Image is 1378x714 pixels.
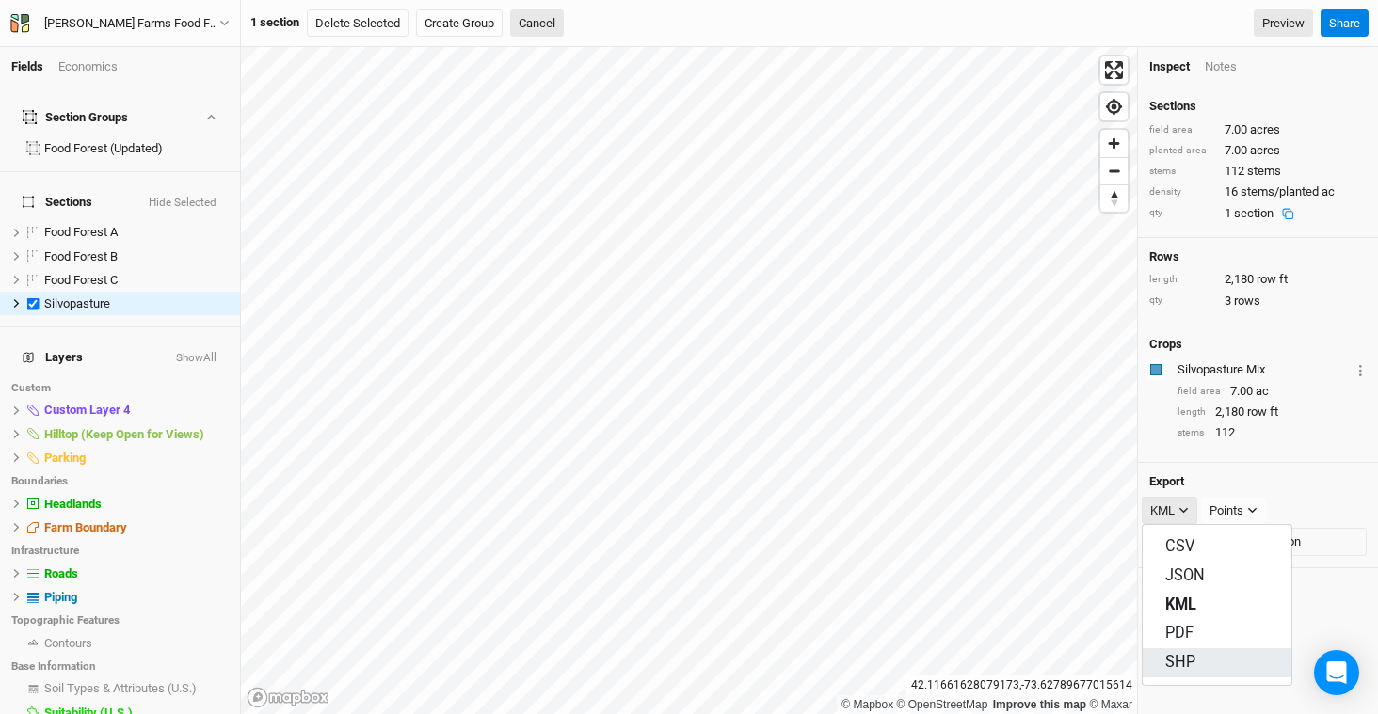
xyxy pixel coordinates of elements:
[1165,536,1194,558] span: CSV
[44,636,92,650] span: Contours
[1165,623,1194,644] span: PDF
[44,296,229,311] div: Silvopasture
[44,681,197,695] span: Soil Types & Attributes (U.S.)
[44,14,219,33] div: Wally Farms Food Forest and Silvopasture - ACTIVE
[44,590,229,605] div: Piping
[307,9,409,38] button: Delete Selected
[23,195,92,210] span: Sections
[44,451,229,466] div: Parking
[23,350,83,365] span: Layers
[1149,271,1367,288] div: 2,180
[1149,293,1367,309] div: 3
[1150,501,1175,520] div: KML
[897,698,988,711] a: OpenStreetMap
[1178,385,1221,399] div: field area
[44,427,204,441] span: Hilltop (Keep Open for Views)
[44,566,78,580] span: Roads
[1149,206,1215,220] div: qty
[44,249,118,263] span: Food Forest B
[1149,123,1215,137] div: field area
[1149,165,1215,179] div: stems
[1165,595,1196,616] span: KML
[1100,185,1128,212] span: Reset bearing to north
[1201,497,1266,525] button: Points
[1100,130,1128,157] button: Zoom in
[1149,294,1215,308] div: qty
[247,687,329,708] a: Mapbox logo
[44,497,102,511] span: Headlands
[1149,58,1190,75] div: Inspect
[241,47,1137,714] canvas: Map
[1254,9,1313,38] a: Preview
[1225,205,1303,222] div: 1
[841,698,893,711] a: Mapbox
[1149,183,1367,200] div: 16
[1100,184,1128,212] button: Reset bearing to north
[993,698,1086,711] a: Improve this map
[44,273,118,287] span: Food Forest C
[1241,183,1335,200] span: stems/planted ac
[44,681,229,696] div: Soil Types & Attributes (U.S.)
[44,403,229,418] div: Custom Layer 4
[44,636,229,651] div: Contours
[44,590,77,604] span: Piping
[1149,163,1367,180] div: 112
[1274,207,1303,221] button: Copy
[1205,58,1237,75] div: Notes
[1100,56,1128,84] span: Enter fullscreen
[23,110,128,125] div: Section Groups
[9,13,231,34] button: [PERSON_NAME] Farms Food Forest and Silvopasture - ACTIVE
[202,111,218,123] button: Show section groups
[44,14,219,33] div: [PERSON_NAME] Farms Food Forest and Silvopasture - ACTIVE
[1089,698,1132,711] a: Maxar
[44,225,229,240] div: Food Forest A
[1149,474,1367,489] h4: Export
[1247,404,1278,420] span: row ft
[1178,361,1351,378] div: Silvopasture Mix
[44,520,229,535] div: Farm Boundary
[44,249,229,264] div: Food Forest B
[1165,565,1205,587] span: JSON
[148,197,217,210] button: Hide Selected
[44,566,229,581] div: Roads
[1149,99,1367,114] h4: Sections
[44,427,229,442] div: Hilltop (Keep Open for Views)
[1142,497,1197,525] button: KML
[1165,652,1195,674] span: SHP
[44,141,229,156] div: Food Forest (Updated)
[1100,93,1128,120] button: Find my location
[1314,650,1359,695] div: Open Intercom Messenger
[1321,9,1369,38] button: Share
[1210,501,1243,520] div: Points
[44,273,229,288] div: Food Forest C
[1247,163,1281,180] span: stems
[1178,404,1367,420] div: 2,180
[906,675,1137,695] div: 42.11661628079173 , -73.62789677015614
[58,58,118,75] div: Economics
[1354,358,1367,380] button: Crop Usage
[44,451,86,465] span: Parking
[1149,144,1215,158] div: planted area
[1149,185,1215,199] div: density
[1149,273,1215,287] div: length
[416,9,503,38] button: Create Group
[1234,293,1260,309] span: rows
[1149,142,1367,159] div: 7.00
[1178,405,1206,420] div: length
[1100,158,1128,184] span: Zoom out
[44,497,229,512] div: Headlands
[175,352,217,365] button: ShowAll
[44,296,110,310] span: Silvopasture
[510,9,564,38] button: Cancel
[1256,383,1269,400] span: ac
[1149,337,1182,352] h4: Crops
[1178,424,1367,441] div: 112
[1250,142,1280,159] span: acres
[1234,206,1274,220] span: section
[1178,383,1367,400] div: 7.00
[44,225,118,239] span: Food Forest A
[250,14,299,31] div: 1 section
[44,403,130,417] span: Custom Layer 4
